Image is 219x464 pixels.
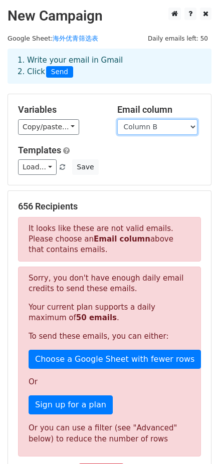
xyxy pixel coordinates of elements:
[76,313,117,322] strong: 50 emails
[29,395,113,414] a: Sign up for a plan
[29,350,201,369] a: Choose a Google Sheet with fewer rows
[169,416,219,464] iframe: Chat Widget
[29,377,190,387] p: Or
[29,273,190,294] p: Sorry, you don't have enough daily email credits to send these emails.
[18,201,201,212] h5: 656 Recipients
[8,35,98,42] small: Google Sheet:
[18,145,61,155] a: Templates
[117,104,201,115] h5: Email column
[18,217,201,262] p: It looks like these are not valid emails. Please choose an above that contains emails.
[144,33,211,44] span: Daily emails left: 50
[8,8,211,25] h2: New Campaign
[29,331,190,342] p: To send these emails, you can either:
[10,55,209,78] div: 1. Write your email in Gmail 2. Click
[144,35,211,42] a: Daily emails left: 50
[18,104,102,115] h5: Variables
[18,159,57,175] a: Load...
[29,422,190,445] div: Or you can use a filter (see "Advanced" below) to reduce the number of rows
[53,35,98,42] a: 海外优青筛选表
[46,66,73,78] span: Send
[169,416,219,464] div: 聊天小组件
[29,302,190,323] p: Your current plan supports a daily maximum of .
[18,119,79,135] a: Copy/paste...
[72,159,98,175] button: Save
[94,235,150,244] strong: Email column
